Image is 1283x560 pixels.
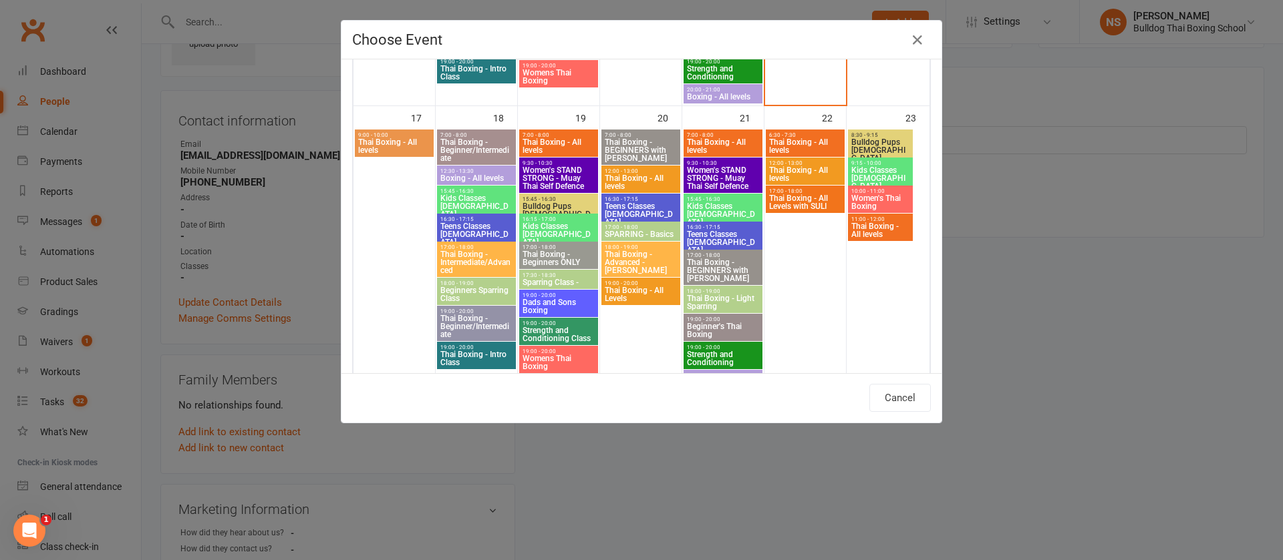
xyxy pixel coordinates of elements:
span: 17:00 - 18:00 [768,188,842,194]
span: Thai Boxing - Intro Class [440,65,513,81]
span: Bulldog Pups [DEMOGRAPHIC_DATA] [522,202,595,226]
span: 19:00 - 20:00 [522,320,595,326]
span: Thai Boxing - Advanced - [PERSON_NAME] [604,250,678,274]
span: Thai Boxing - All Levels [604,286,678,302]
span: Thai Boxing - All levels [686,138,760,154]
span: 16:30 - 17:15 [604,196,678,202]
span: 18:00 - 19:00 [604,244,678,250]
span: 19:00 - 20:00 [686,59,760,65]
span: Boxing - All levels [440,174,513,182]
span: 7:00 - 8:00 [522,132,595,138]
span: 7:00 - 8:00 [686,132,760,138]
span: 19:00 - 20:00 [440,308,513,314]
span: Thai Boxing - All levels [851,222,910,238]
span: Teens Classes [DEMOGRAPHIC_DATA] [604,202,678,226]
span: Thai Boxing - All levels [522,138,595,154]
span: Thai Boxing - BEGINNERS with [PERSON_NAME] [604,138,678,162]
span: 19:00 - 20:00 [522,292,595,298]
span: 17:00 - 18:00 [522,244,595,250]
span: 12:00 - 13:00 [768,160,842,166]
span: 10:00 - 11:00 [851,188,910,194]
span: 9:30 - 10:30 [522,160,595,166]
span: 19:00 - 20:00 [440,344,513,350]
span: 20:00 - 21:00 [686,87,760,93]
span: Thai Boxing - All Levels with SULI [768,194,842,210]
span: 6:30 - 7:30 [768,132,842,138]
span: 16:15 - 17:00 [522,216,595,222]
span: Thai Boxing - Beginner/Intermediate [440,138,513,162]
span: Thai Boxing - Beginners ONLY [522,250,595,266]
div: 20 [658,106,682,128]
span: Thai Boxing - Light Sparring [686,294,760,310]
span: Thai Boxing - All levels [604,174,678,190]
span: Women's STAND STRONG - Muay Thai Self Defence [686,166,760,190]
span: Kids Classes [DEMOGRAPHIC_DATA] [686,202,760,226]
span: 15:45 - 16:30 [686,196,760,202]
span: Strength and Conditioning [686,350,760,366]
span: 17:00 - 18:00 [440,244,513,250]
button: Cancel [869,384,931,412]
span: 16:30 - 17:15 [440,216,513,222]
span: Kids Classes [DEMOGRAPHIC_DATA] [851,166,910,190]
span: 19:00 - 20:00 [440,59,513,65]
span: 12:30 - 13:30 [440,168,513,174]
span: 9:15 - 10:00 [851,160,910,166]
span: 19:00 - 20:00 [522,63,595,69]
span: Womens Thai Boxing [522,354,595,370]
span: 19:00 - 20:00 [522,348,595,354]
span: 19:00 - 20:00 [686,344,760,350]
div: 19 [575,106,599,128]
div: 17 [411,106,435,128]
div: 18 [493,106,517,128]
span: Thai Boxing - All levels [768,166,842,182]
span: 12:00 - 13:00 [604,168,678,174]
span: Teens Classes [DEMOGRAPHIC_DATA] [440,222,513,246]
span: Teens Classes [DEMOGRAPHIC_DATA] [686,230,760,254]
span: 9:30 - 10:30 [686,160,760,166]
h4: Choose Event [352,31,931,48]
span: Thai Boxing - BEGINNERS with [PERSON_NAME] [686,258,760,282]
span: 17:00 - 18:00 [604,224,678,230]
span: 9:00 - 10:00 [358,132,431,138]
span: Beginners Sparring Class [440,286,513,302]
span: 11:00 - 12:00 [851,216,910,222]
div: 22 [822,106,846,128]
span: Sparring Class - [522,278,595,286]
span: Bulldog Pups [DEMOGRAPHIC_DATA] [851,138,910,162]
span: Women's Thai Boxing [851,194,910,210]
div: 23 [905,106,930,128]
span: Kids Classes [DEMOGRAPHIC_DATA] [522,222,595,246]
span: Boxing - All levels [686,93,760,101]
span: 19:00 - 20:00 [686,316,760,322]
span: Thai Boxing - All levels [768,138,842,154]
iframe: Intercom live chat [13,515,45,547]
span: Kids Classes [DEMOGRAPHIC_DATA] [440,194,513,218]
span: Thai Boxing - Beginner/Intermediate [440,314,513,338]
span: Beginner's Thai Boxing [686,322,760,338]
span: 7:00 - 8:00 [604,132,678,138]
span: Womens Thai Boxing [522,69,595,85]
span: 7:00 - 8:00 [440,132,513,138]
span: 17:00 - 18:00 [686,252,760,258]
span: Thai Boxing - Intro Class [440,350,513,366]
span: Dads and Sons Boxing [522,298,595,314]
span: Strength and Conditioning Class [522,326,595,342]
span: 16:30 - 17:15 [686,224,760,230]
span: SPARRING - Basics [604,230,678,238]
span: 17:30 - 18:30 [522,272,595,278]
span: Strength and Conditioning [686,65,760,81]
span: 18:00 - 19:00 [440,280,513,286]
span: 15:45 - 16:30 [440,188,513,194]
button: Close [907,29,928,51]
span: 20:00 - 21:00 [686,372,760,378]
div: 21 [740,106,764,128]
span: 8:30 - 9:15 [851,132,910,138]
span: 19:00 - 20:00 [604,280,678,286]
span: 1 [41,515,51,525]
span: Thai Boxing - Intermediate/Advanced [440,250,513,274]
span: Thai Boxing - All levels [358,138,431,154]
span: 15:45 - 16:30 [522,196,595,202]
span: 18:00 - 19:00 [686,288,760,294]
span: Women's STAND STRONG - Muay Thai Self Defence [522,166,595,190]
